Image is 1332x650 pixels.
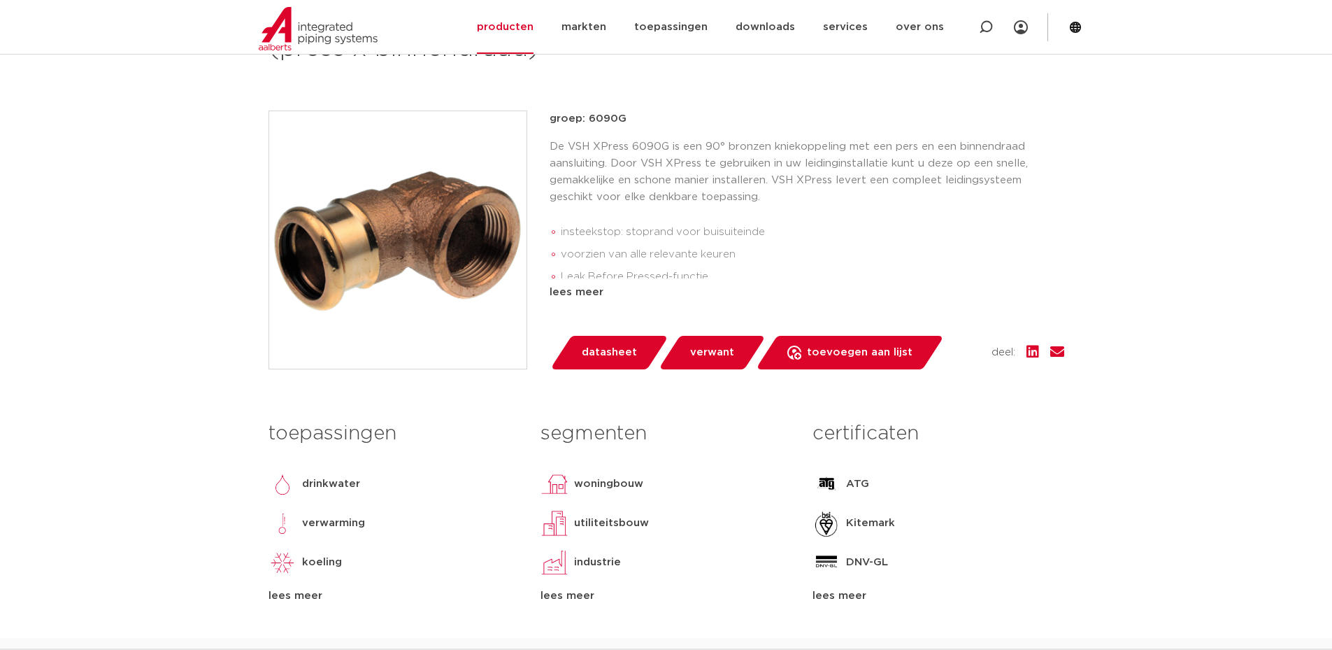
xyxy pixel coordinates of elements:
[807,341,912,364] span: toevoegen aan lijst
[540,588,792,605] div: lees meer
[812,549,840,577] img: DNV-GL
[550,336,668,369] a: datasheet
[540,509,568,537] img: utiliteitsbouw
[550,139,1064,206] p: De VSH XPress 6090G is een 90° bronzen kniekoppeling met een pers en een binnendraad aansluiting....
[574,515,649,532] p: utiliteitsbouw
[268,588,520,605] div: lees meer
[268,549,296,577] img: koeling
[846,476,869,493] p: ATG
[561,243,1064,266] li: voorzien van alle relevante keuren
[540,420,792,448] h3: segmenten
[812,509,840,537] img: Kitemark
[561,221,1064,243] li: insteekstop: stoprand voor buisuiteinde
[846,554,888,571] p: DNV-GL
[268,509,296,537] img: verwarming
[690,341,734,364] span: verwant
[302,476,360,493] p: drinkwater
[540,549,568,577] img: industrie
[812,588,1064,605] div: lees meer
[268,470,296,498] img: drinkwater
[268,420,520,448] h3: toepassingen
[574,554,621,571] p: industrie
[540,470,568,498] img: woningbouw
[302,554,342,571] p: koeling
[302,515,365,532] p: verwarming
[550,284,1064,301] div: lees meer
[582,341,637,364] span: datasheet
[991,344,1015,361] span: deel:
[550,111,1064,127] p: groep: 6090G
[658,336,766,369] a: verwant
[574,476,643,493] p: woningbouw
[561,266,1064,288] li: Leak Before Pressed-functie
[846,515,895,532] p: Kitemark
[812,470,840,498] img: ATG
[269,111,527,369] img: Product Image for VSH XPress Koper kniekoppeling 90° (press x binnendraad)
[812,420,1064,448] h3: certificaten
